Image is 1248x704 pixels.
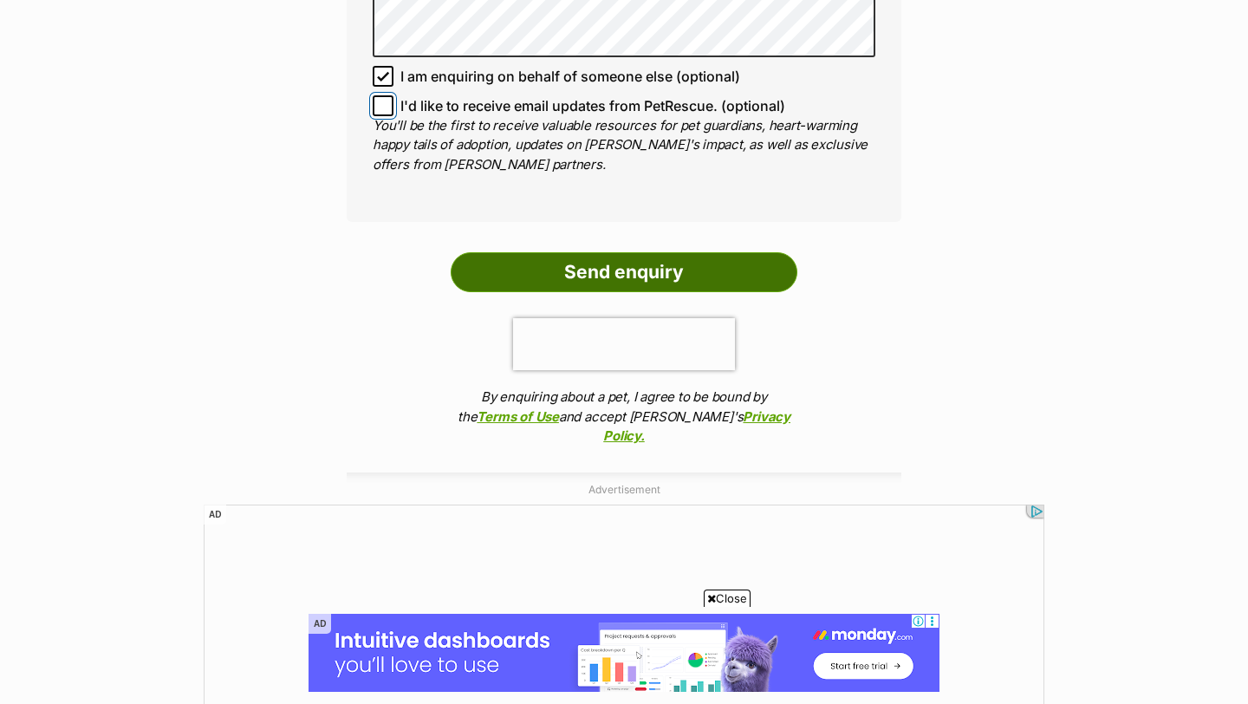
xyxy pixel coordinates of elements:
img: adc.png [828,1,839,13]
p: By enquiring about a pet, I agree to be bound by the and accept [PERSON_NAME]'s [451,388,797,447]
p: You'll be the first to receive valuable resources for pet guardians, heart-warming happy tails of... [373,116,875,175]
iframe: Advertisement [624,694,625,695]
span: AD [204,505,226,525]
span: Close [704,590,751,607]
input: Send enquiry [451,252,797,292]
span: I am enquiring on behalf of someone else (optional) [400,66,740,87]
a: Terms of Use [477,408,558,425]
span: I'd like to receive email updates from PetRescue. (optional) [400,95,785,116]
a: Privacy Policy. [603,408,790,445]
span: AD [309,614,331,634]
iframe: reCAPTCHA [513,318,735,370]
